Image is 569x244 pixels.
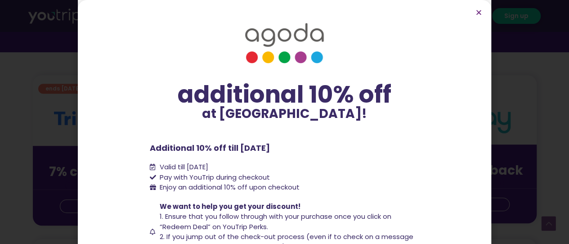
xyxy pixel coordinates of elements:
span: Enjoy an additional 10% off upon checkout [160,182,300,192]
span: Pay with YouTrip during checkout [157,172,270,183]
span: Valid till [DATE] [157,162,208,172]
div: additional 10% off [150,81,420,108]
span: We want to help you get your discount! [160,202,300,211]
a: Close [475,9,482,16]
p: Additional 10% off till [DATE] [150,142,420,154]
p: at [GEOGRAPHIC_DATA]! [150,108,420,120]
span: 1. Ensure that you follow through with your purchase once you click on “Redeem Deal” on YouTrip P... [160,212,391,231]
